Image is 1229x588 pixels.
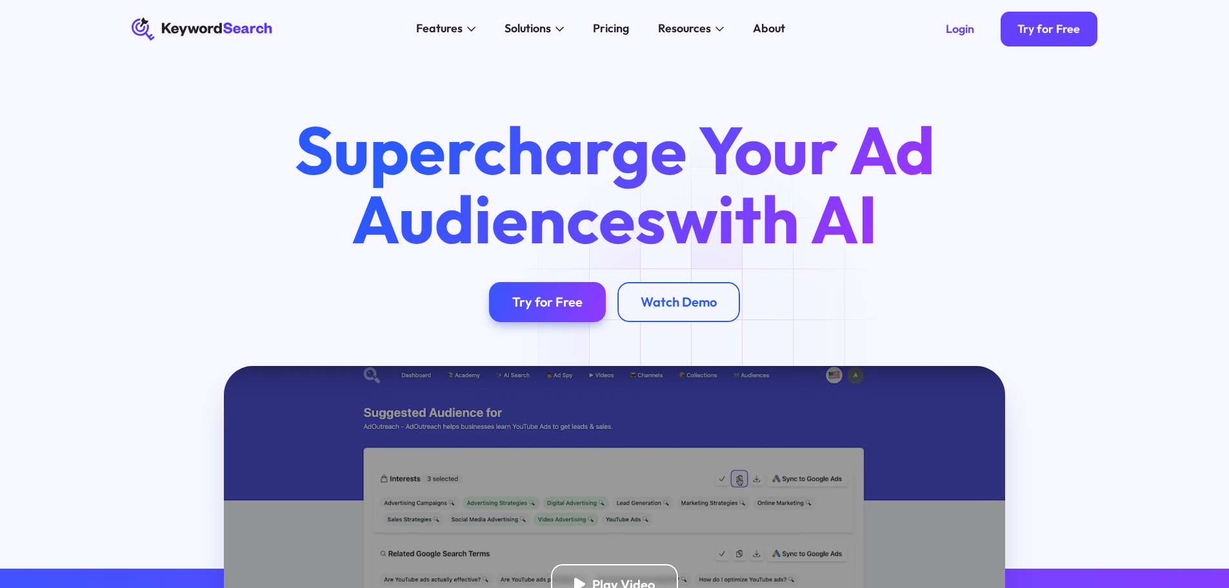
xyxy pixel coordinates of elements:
div: Features [416,20,463,37]
div: Resources [658,20,711,37]
a: Login [928,12,992,46]
a: Try for Free [1001,12,1098,46]
h1: Supercharge Your Ad Audiences [267,116,961,252]
div: Try for Free [512,294,583,310]
span: with AI [666,177,877,261]
div: Try for Free [1017,22,1080,36]
div: Solutions [505,20,551,37]
div: About [753,20,785,37]
div: Watch Demo [641,294,717,310]
div: Pricing [593,20,629,37]
a: Try for Free [489,282,606,323]
div: Login [946,22,974,36]
a: About [744,17,794,41]
a: Pricing [585,17,638,41]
